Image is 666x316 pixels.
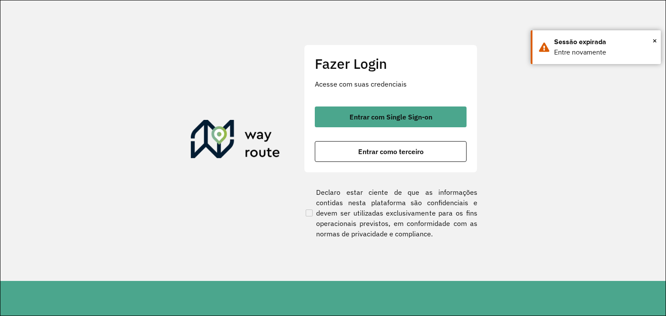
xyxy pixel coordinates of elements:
div: Entre novamente [554,47,654,58]
label: Declaro estar ciente de que as informações contidas nesta plataforma são confidenciais e devem se... [304,187,477,239]
button: button [315,106,467,127]
span: × [653,34,657,47]
button: button [315,141,467,162]
button: Close [653,34,657,47]
div: Sessão expirada [554,37,654,47]
span: Entrar como terceiro [358,148,424,155]
h2: Fazer Login [315,55,467,72]
p: Acesse com suas credenciais [315,79,467,89]
img: Roteirizador AmbevTech [191,120,280,161]
span: Entrar com Single Sign-on [349,113,432,120]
